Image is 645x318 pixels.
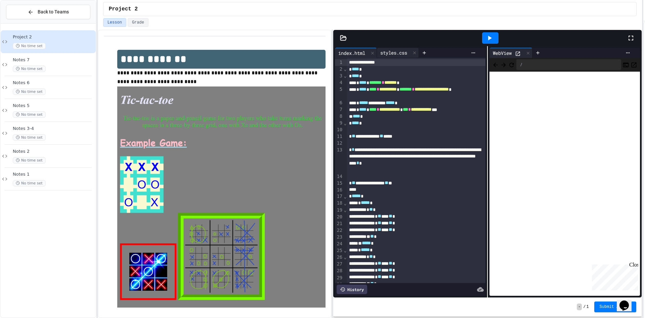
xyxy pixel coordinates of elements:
span: Notes 6 [13,80,94,86]
span: Notes 3-4 [13,126,94,132]
span: / [583,304,586,310]
span: Fold line [343,194,347,199]
span: Forward [500,60,507,69]
span: 1 [586,304,589,310]
div: 2 [335,66,343,73]
span: Submit Answer [600,304,631,310]
div: 7 [335,106,343,113]
iframe: chat widget [617,291,638,311]
span: Fold line [343,66,347,72]
iframe: Web Preview [489,72,640,296]
div: 5 [335,86,343,100]
span: Fold line [343,201,347,206]
div: 6 [335,100,343,106]
div: WebView [489,48,532,58]
span: No time set [13,180,46,186]
div: index.html [335,48,377,58]
div: 18 [335,200,343,207]
div: 12 [335,140,343,147]
button: Submit Answer [594,302,637,312]
div: 9 [335,120,343,127]
span: No time set [13,89,46,95]
div: 8 [335,113,343,120]
button: Grade [128,18,148,27]
button: Refresh [508,61,515,69]
span: Back to Teams [38,8,69,15]
span: Fold line [343,120,347,126]
div: 16 [335,187,343,193]
div: 30 [335,281,343,288]
div: 26 [335,254,343,261]
div: 22 [335,227,343,234]
span: - [577,304,582,310]
span: Fold line [343,207,347,213]
span: No time set [13,66,46,72]
button: Console [622,61,629,69]
div: 24 [335,241,343,247]
span: No time set [13,157,46,164]
span: Fold line [343,73,347,78]
div: 15 [335,180,343,187]
span: Back [492,60,499,69]
div: 23 [335,234,343,241]
div: 11 [335,133,343,140]
button: Lesson [103,18,126,27]
div: History [337,285,367,294]
div: styles.css [377,48,419,58]
span: No time set [13,134,46,141]
div: 20 [335,214,343,220]
div: 25 [335,247,343,254]
div: 3 [335,73,343,79]
span: No time set [13,43,46,49]
div: 10 [335,127,343,133]
div: 4 [335,79,343,86]
span: Fold line [343,254,347,260]
span: Notes 2 [13,149,94,154]
div: 17 [335,193,343,200]
div: 28 [335,268,343,274]
span: Notes 7 [13,57,94,63]
span: Notes 1 [13,172,94,177]
span: Fold line [343,248,347,253]
div: Chat with us now!Close [3,3,46,43]
div: 14 [335,173,343,180]
button: Back to Teams [6,5,90,19]
div: index.html [335,49,369,57]
div: 27 [335,261,343,268]
iframe: chat widget [589,262,638,290]
div: 29 [335,275,343,281]
div: 21 [335,220,343,227]
div: WebView [489,49,515,57]
span: Notes 5 [13,103,94,109]
div: 1 [335,59,343,66]
div: styles.css [377,49,411,56]
span: Project 2 [13,34,94,40]
div: / [516,59,621,70]
div: 19 [335,207,343,214]
button: Open in new tab [631,61,637,69]
span: Project 2 [109,5,138,13]
span: No time set [13,111,46,118]
div: 13 [335,147,343,173]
